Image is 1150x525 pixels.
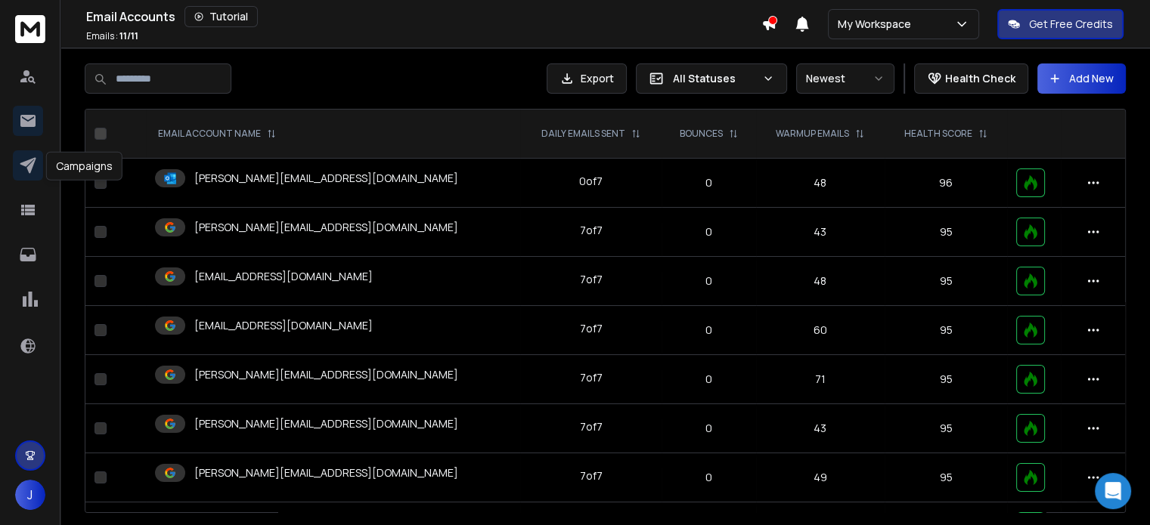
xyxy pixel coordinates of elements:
div: 7 of 7 [580,321,603,336]
button: Add New [1037,63,1126,94]
button: J [15,480,45,510]
button: Health Check [914,63,1028,94]
p: My Workspace [838,17,917,32]
p: 0 [671,175,747,190]
td: 71 [756,355,885,404]
p: [EMAIL_ADDRESS][DOMAIN_NAME] [194,318,373,333]
p: [PERSON_NAME][EMAIL_ADDRESS][DOMAIN_NAME] [194,171,458,186]
span: 11 / 11 [119,29,138,42]
button: Tutorial [184,6,258,27]
p: 0 [671,273,747,289]
p: [PERSON_NAME][EMAIL_ADDRESS][DOMAIN_NAME] [194,416,458,431]
div: Campaigns [46,152,122,181]
p: 0 [671,421,747,436]
p: [PERSON_NAME][EMAIL_ADDRESS][DOMAIN_NAME] [194,465,458,480]
p: All Statuses [673,71,756,86]
td: 96 [885,159,1007,208]
button: Get Free Credits [997,9,1124,39]
td: 60 [756,306,885,355]
div: 7 of 7 [580,223,603,238]
p: Emails : [86,30,138,42]
td: 48 [756,159,885,208]
p: HEALTH SCORE [904,128,972,140]
td: 95 [885,453,1007,502]
td: 95 [885,355,1007,404]
div: 7 of 7 [580,370,603,385]
p: [EMAIL_ADDRESS][DOMAIN_NAME] [194,269,373,284]
p: Get Free Credits [1029,17,1113,32]
div: Email Accounts [86,6,761,27]
p: 0 [671,323,747,338]
div: Open Intercom Messenger [1095,473,1131,509]
p: BOUNCES [680,128,723,140]
td: 49 [756,453,885,502]
div: EMAIL ACCOUNT NAME [158,128,276,140]
div: 7 of 7 [580,272,603,287]
p: [PERSON_NAME][EMAIL_ADDRESS][DOMAIN_NAME] [194,367,458,382]
td: 95 [885,257,1007,306]
button: Newest [796,63,894,94]
p: 0 [671,372,747,387]
p: DAILY EMAILS SENT [541,128,625,140]
td: 95 [885,208,1007,257]
div: 7 of 7 [580,419,603,434]
td: 43 [756,404,885,453]
td: 48 [756,257,885,306]
p: [PERSON_NAME][EMAIL_ADDRESS][DOMAIN_NAME] [194,220,458,235]
td: 43 [756,208,885,257]
div: 0 of 7 [579,174,603,189]
p: 0 [671,224,747,239]
td: 95 [885,306,1007,355]
div: 7 of 7 [580,468,603,483]
p: WARMUP EMAILS [776,128,849,140]
button: Export [547,63,627,94]
p: Health Check [945,71,1015,86]
p: 0 [671,470,747,485]
td: 95 [885,404,1007,453]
